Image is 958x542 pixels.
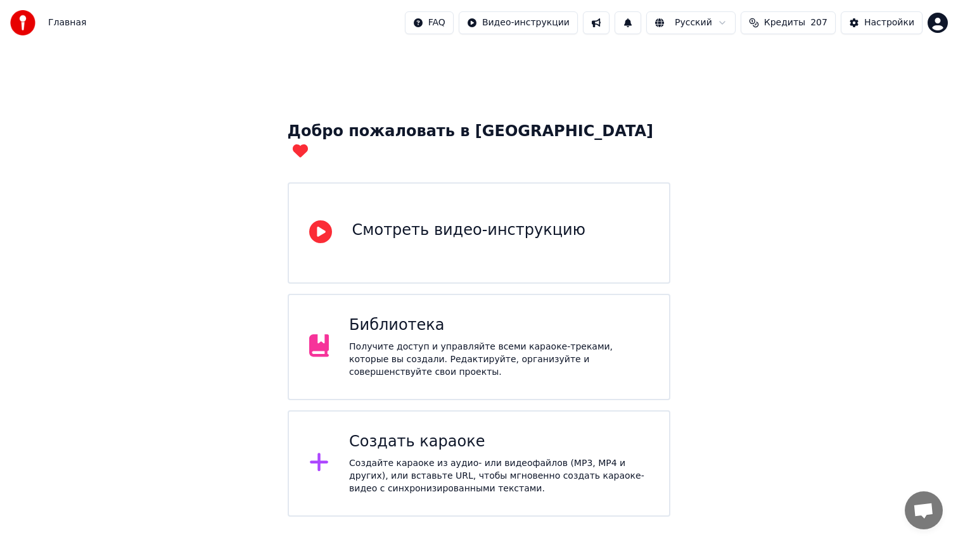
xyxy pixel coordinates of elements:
[764,16,805,29] span: Кредиты
[741,11,836,34] button: Кредиты207
[864,16,914,29] div: Настройки
[48,16,86,29] span: Главная
[349,457,649,495] div: Создайте караоке из аудио- или видеофайлов (MP3, MP4 и других), или вставьте URL, чтобы мгновенно...
[905,491,943,529] div: Открытый чат
[841,11,923,34] button: Настройки
[10,10,35,35] img: youka
[48,16,86,29] nav: breadcrumb
[405,11,454,34] button: FAQ
[288,122,671,162] div: Добро пожаловать в [GEOGRAPHIC_DATA]
[349,315,649,336] div: Библиотека
[459,11,578,34] button: Видео-инструкции
[349,341,649,379] div: Получите доступ и управляйте всеми караоке-треками, которые вы создали. Редактируйте, организуйте...
[810,16,827,29] span: 207
[349,432,649,452] div: Создать караоке
[352,220,585,241] div: Смотреть видео-инструкцию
